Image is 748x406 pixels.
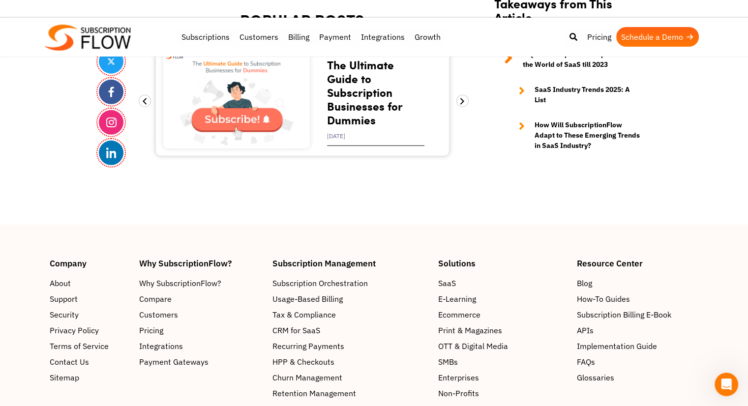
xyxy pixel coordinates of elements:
[715,373,738,396] iframe: Intercom live chat
[50,259,129,267] h4: Company
[327,57,402,128] a: The Ultimate Guide to Subscription Businesses for Dummies
[272,387,428,399] a: Retention Management
[139,340,183,352] span: Integrations
[139,340,263,352] a: Integrations
[438,277,456,289] span: SaaS
[272,372,428,383] a: Churn Management
[272,309,336,320] span: Tax & Compliance
[576,340,698,352] a: Implementation Guide
[576,340,657,352] span: Implementation Guide
[438,324,502,336] span: Print & Magazines
[235,27,283,47] a: Customers
[494,49,640,70] a: A Quick Recap of Developments in the World of SaaS till 2023
[616,27,699,47] a: Schedule a Demo
[272,309,428,320] a: Tax & Compliance
[438,309,567,320] a: Ecommerce
[438,259,567,267] h4: Solutions
[50,293,78,305] span: Support
[576,293,698,305] a: How-To Guides
[272,356,334,368] span: HPP & Checkouts
[50,340,109,352] span: Terms of Service
[438,309,480,320] span: Ecommerce
[535,85,640,105] strong: SaaS Industry Trends 2025: A List
[272,372,342,383] span: Churn Management
[272,340,344,352] span: Recurring Payments
[438,340,508,352] span: OTT & Digital Media
[356,27,410,47] a: Integrations
[576,309,671,320] span: Subscription Billing E-Book
[50,372,79,383] span: Sitemap
[576,324,698,336] a: APIs
[272,293,428,305] a: Usage-Based Billing
[576,372,698,383] a: Glossaries
[272,387,356,399] span: Retention Management
[50,356,129,368] a: Contact Us
[50,293,129,305] a: Support
[50,356,89,368] span: Contact Us
[272,277,368,289] span: Subscription Orchestration
[272,340,428,352] a: Recurring Payments
[139,356,263,368] a: Payment Gateways
[438,293,567,305] a: E-Learning
[410,27,446,47] a: Growth
[50,340,129,352] a: Terms of Service
[139,324,263,336] a: Pricing
[50,324,129,336] a: Privacy Policy
[438,277,567,289] a: SaaS
[45,25,131,51] img: Subscriptionflow
[139,309,263,320] a: Customers
[272,324,428,336] a: CRM for SaaS
[139,293,172,305] span: Compare
[576,277,592,289] span: Blog
[438,387,567,399] a: Non-Profits
[50,324,99,336] span: Privacy Policy
[139,293,263,305] a: Compare
[576,293,629,305] span: How-To Guides
[438,356,458,368] span: SMBs
[523,49,640,70] strong: A Quick Recap of Developments in the World of SaaS till 2023
[438,340,567,352] a: OTT & Digital Media
[438,324,567,336] a: Print & Magazines
[272,356,428,368] a: HPP & Checkouts
[438,387,479,399] span: Non-Profits
[50,309,129,320] a: Security
[438,372,567,383] a: Enterprises
[535,120,640,151] strong: How Will SubscriptionFlow Adapt to These Emerging Trends in SaaS Industry?
[576,356,698,368] a: FAQs
[50,309,79,320] span: Security
[283,27,314,47] a: Billing
[509,120,640,151] a: How Will SubscriptionFlow Adapt to These Emerging Trends in SaaS Industry?
[151,11,454,29] h2: POPULAR POSTS
[50,277,129,289] a: About
[576,277,698,289] a: Blog
[139,259,263,267] h4: Why SubscriptionFlow?
[576,309,698,320] a: Subscription Billing E-Book
[139,277,263,289] a: Why SubscriptionFlow?
[576,324,593,336] span: APIs
[272,259,428,267] h4: Subscription Management
[327,127,424,146] div: [DATE]
[272,277,428,289] a: Subscription Orchestration
[438,356,567,368] a: SMBs
[582,27,616,47] a: Pricing
[509,85,640,105] a: SaaS Industry Trends 2025: A List
[272,293,343,305] span: Usage-Based Billing
[139,324,163,336] span: Pricing
[139,309,178,320] span: Customers
[50,372,129,383] a: Sitemap
[576,356,595,368] span: FAQs
[139,356,209,368] span: Payment Gateways
[438,293,476,305] span: E-Learning
[438,372,479,383] span: Enterprises
[177,27,235,47] a: Subscriptions
[272,324,320,336] span: CRM for SaaS
[139,277,221,289] span: Why SubscriptionFlow?
[576,372,614,383] span: Glossaries
[314,27,356,47] a: Payment
[50,277,71,289] span: About
[576,259,698,267] h4: Resource Center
